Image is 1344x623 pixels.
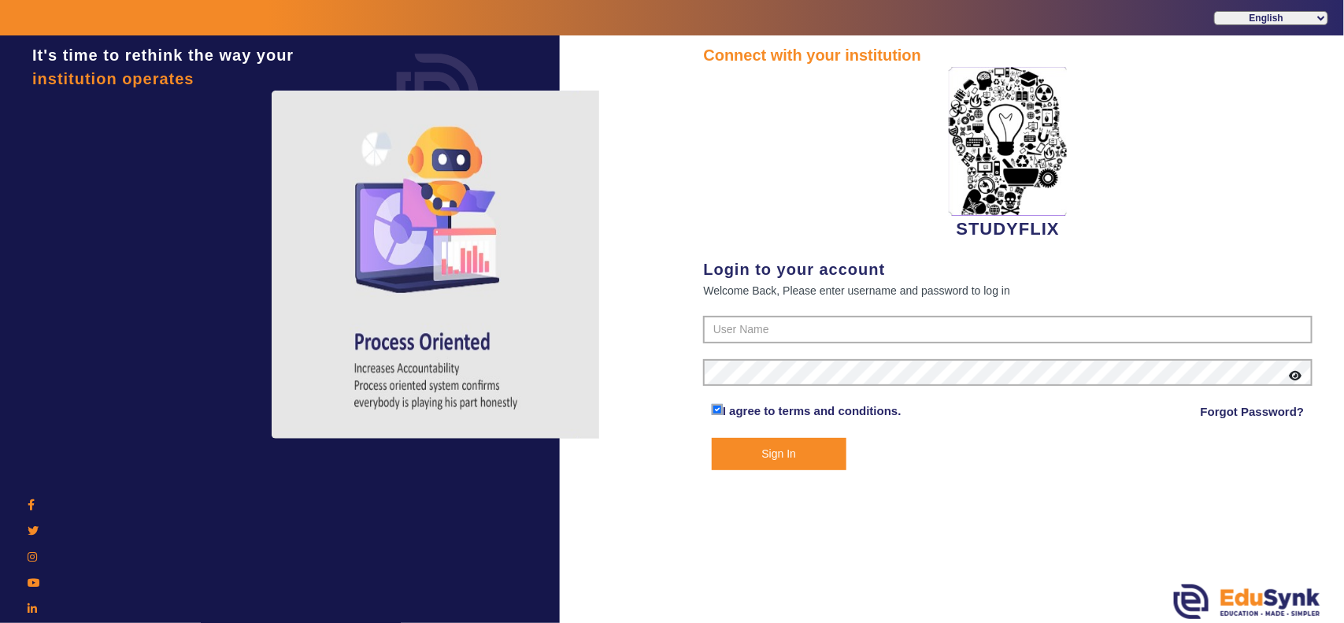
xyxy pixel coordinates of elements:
div: Welcome Back, Please enter username and password to log in [703,281,1313,300]
div: STUDYFLIX [703,67,1313,242]
img: login4.png [272,91,602,439]
a: I agree to terms and conditions. [723,404,902,417]
img: edusynk.png [1174,584,1320,619]
div: Connect with your institution [703,43,1313,67]
button: Sign In [712,438,846,470]
img: 2da83ddf-6089-4dce-a9e2-416746467bdd [949,67,1067,216]
span: institution operates [32,70,194,87]
span: It's time to rethink the way your [32,46,294,64]
img: login.png [379,35,497,154]
div: Login to your account [703,258,1313,281]
input: User Name [703,316,1313,344]
a: Forgot Password? [1201,402,1305,421]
